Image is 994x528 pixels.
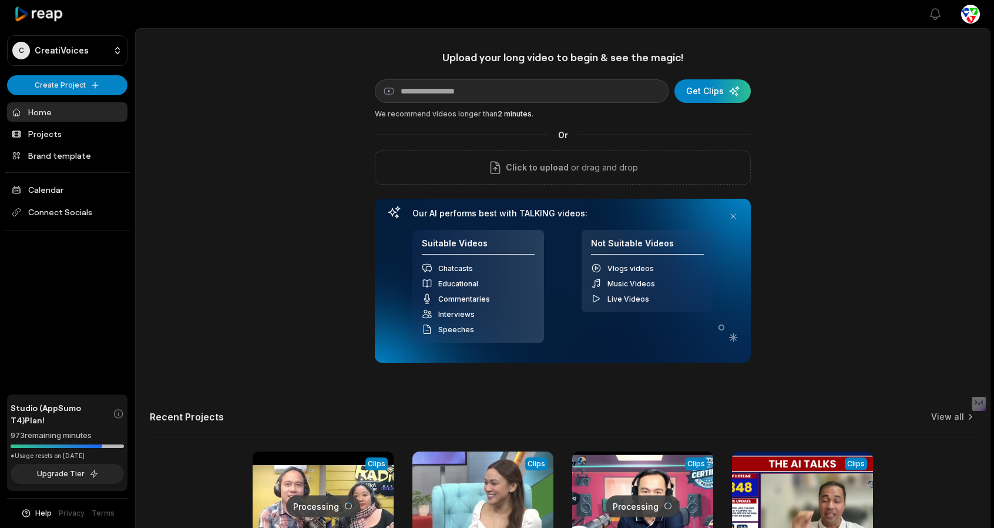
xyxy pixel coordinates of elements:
[591,238,704,255] h4: Not Suitable Videos
[506,161,569,175] span: Click to upload
[498,109,532,118] span: 2 minutes
[11,464,124,484] button: Upgrade Tier
[7,102,127,122] a: Home
[375,109,751,119] div: We recommend videos longer than .
[375,51,751,64] h1: Upload your long video to begin & see the magic!
[7,202,127,223] span: Connect Socials
[931,411,964,423] a: View all
[92,508,115,519] a: Terms
[11,452,124,460] div: *Usage resets on [DATE]
[549,129,577,141] span: Or
[438,295,490,303] span: Commentaries
[438,325,474,334] span: Speeches
[438,279,478,288] span: Educational
[607,295,649,303] span: Live Videos
[150,411,224,423] h2: Recent Projects
[7,146,127,165] a: Brand template
[438,310,475,319] span: Interviews
[607,264,654,273] span: Vlogs videos
[59,508,85,519] a: Privacy
[7,124,127,143] a: Projects
[11,402,113,426] span: Studio (AppSumo T4) Plan!
[412,208,713,219] h3: Our AI performs best with TALKING videos:
[674,79,751,103] button: Get Clips
[422,238,535,255] h4: Suitable Videos
[35,45,89,56] p: CreatiVoices
[21,508,52,519] button: Help
[7,75,127,95] button: Create Project
[11,430,124,442] div: 973 remaining minutes
[7,180,127,199] a: Calendar
[12,42,30,59] div: C
[35,508,52,519] span: Help
[438,264,473,273] span: Chatcasts
[569,161,638,175] p: or drag and drop
[607,279,655,288] span: Music Videos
